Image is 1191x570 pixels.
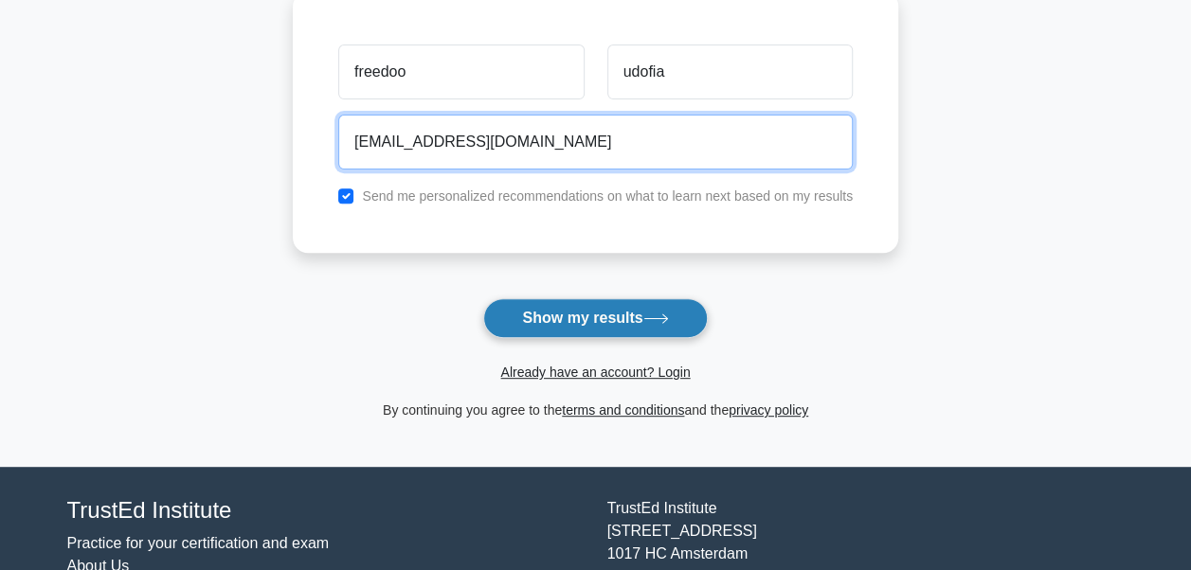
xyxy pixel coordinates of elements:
[500,365,690,380] a: Already have an account? Login
[67,497,585,525] h4: TrustEd Institute
[562,402,684,418] a: terms and conditions
[338,115,853,169] input: Email
[281,399,910,421] div: By continuing you agree to the and the
[607,45,853,99] input: Last name
[362,188,853,204] label: Send me personalized recommendations on what to learn next based on my results
[67,535,330,551] a: Practice for your certification and exam
[338,45,584,99] input: First name
[729,402,808,418] a: privacy policy
[483,298,707,338] button: Show my results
